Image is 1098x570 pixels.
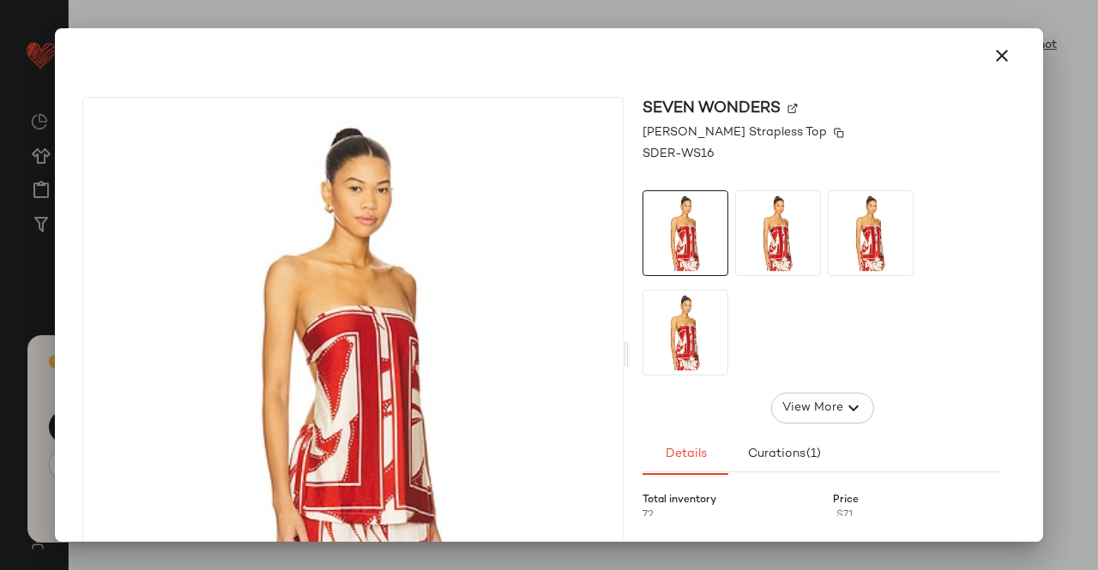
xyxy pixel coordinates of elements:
span: Curations [747,447,822,461]
span: Details [664,447,706,461]
span: [PERSON_NAME] Strapless Top [643,123,827,141]
img: svg%3e [834,128,844,138]
img: svg%3e [787,104,798,114]
span: View More [781,398,842,418]
img: SDER-WS16_V1.jpg [643,291,727,375]
img: SDER-WS16_V1.jpg [736,191,820,275]
span: SEVEN WONDERS [643,97,781,120]
img: SDER-WS16_V1.jpg [829,191,913,275]
span: (1) [805,447,821,461]
img: SDER-WS16_V1.jpg [643,191,727,275]
span: SDER-WS16 [643,145,715,163]
button: View More [770,393,873,423]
